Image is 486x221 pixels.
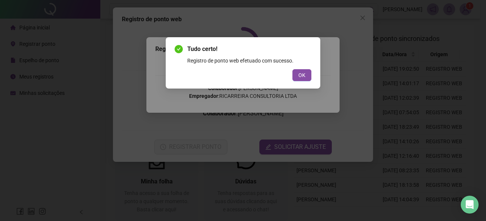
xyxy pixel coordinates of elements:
[461,196,479,214] div: Open Intercom Messenger
[292,69,311,81] button: OK
[298,71,305,79] span: OK
[187,57,311,65] div: Registro de ponto web efetuado com sucesso.
[175,45,183,53] span: check-circle
[187,45,311,54] span: Tudo certo!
